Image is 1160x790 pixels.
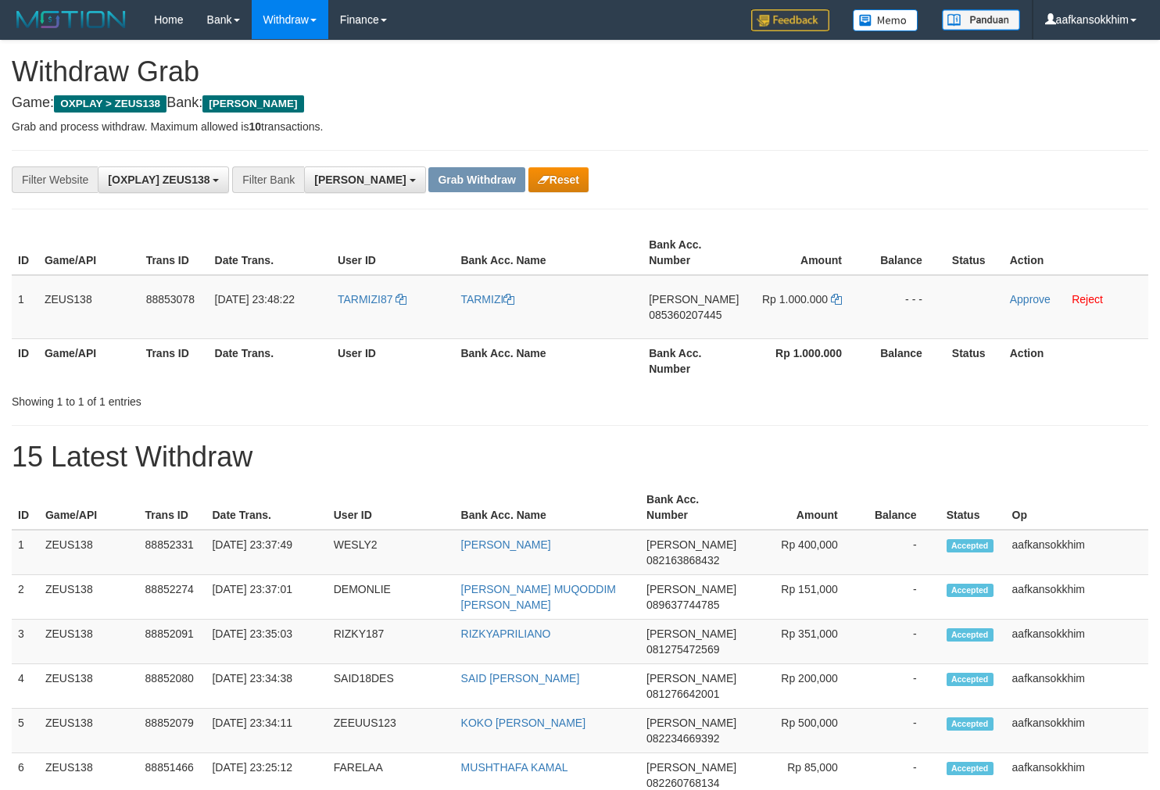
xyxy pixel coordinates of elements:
[139,620,206,664] td: 88852091
[249,120,261,133] strong: 10
[1072,293,1103,306] a: Reject
[12,530,39,575] td: 1
[331,231,454,275] th: User ID
[743,620,861,664] td: Rp 351,000
[946,231,1004,275] th: Status
[1006,620,1148,664] td: aafkansokkhim
[865,275,946,339] td: - - -
[743,485,861,530] th: Amount
[38,338,140,383] th: Game/API
[338,293,393,306] span: TARMIZI87
[947,717,994,731] span: Accepted
[1006,575,1148,620] td: aafkansokkhim
[331,338,454,383] th: User ID
[328,530,455,575] td: WESLY2
[39,485,139,530] th: Game/API
[12,575,39,620] td: 2
[206,664,327,709] td: [DATE] 23:34:38
[861,620,940,664] td: -
[646,717,736,729] span: [PERSON_NAME]
[743,575,861,620] td: Rp 151,000
[206,709,327,753] td: [DATE] 23:34:11
[215,293,295,306] span: [DATE] 23:48:22
[328,485,455,530] th: User ID
[646,732,719,745] span: Copy 082234669392 to clipboard
[745,231,865,275] th: Amount
[1006,709,1148,753] td: aafkansokkhim
[751,9,829,31] img: Feedback.jpg
[98,166,229,193] button: [OXPLAY] ZEUS138
[1010,293,1051,306] a: Approve
[12,119,1148,134] p: Grab and process withdraw. Maximum allowed is transactions.
[649,293,739,306] span: [PERSON_NAME]
[461,538,551,551] a: [PERSON_NAME]
[12,231,38,275] th: ID
[853,9,918,31] img: Button%20Memo.svg
[140,231,209,275] th: Trans ID
[455,485,640,530] th: Bank Acc. Name
[209,231,331,275] th: Date Trans.
[12,620,39,664] td: 3
[428,167,525,192] button: Grab Withdraw
[12,56,1148,88] h1: Withdraw Grab
[1006,485,1148,530] th: Op
[460,293,514,306] a: TARMIZI
[947,539,994,552] span: Accepted
[38,275,140,339] td: ZEUS138
[947,673,994,686] span: Accepted
[140,338,209,383] th: Trans ID
[743,709,861,753] td: Rp 500,000
[39,530,139,575] td: ZEUS138
[743,664,861,709] td: Rp 200,000
[947,628,994,642] span: Accepted
[314,173,406,186] span: [PERSON_NAME]
[328,664,455,709] td: SAID18DES
[861,530,940,575] td: -
[762,293,828,306] span: Rp 1.000.000
[39,709,139,753] td: ZEUS138
[643,231,745,275] th: Bank Acc. Number
[865,338,946,383] th: Balance
[861,709,940,753] td: -
[1006,664,1148,709] td: aafkansokkhim
[54,95,166,113] span: OXPLAY > ZEUS138
[461,717,585,729] a: KOKO [PERSON_NAME]
[646,777,719,789] span: Copy 082260768134 to clipboard
[745,338,865,383] th: Rp 1.000.000
[12,8,131,31] img: MOTION_logo.png
[1006,530,1148,575] td: aafkansokkhim
[861,575,940,620] td: -
[139,575,206,620] td: 88852274
[108,173,209,186] span: [OXPLAY] ZEUS138
[209,338,331,383] th: Date Trans.
[946,338,1004,383] th: Status
[146,293,195,306] span: 88853078
[139,709,206,753] td: 88852079
[454,338,643,383] th: Bank Acc. Name
[206,485,327,530] th: Date Trans.
[743,530,861,575] td: Rp 400,000
[646,583,736,595] span: [PERSON_NAME]
[202,95,303,113] span: [PERSON_NAME]
[646,672,736,685] span: [PERSON_NAME]
[39,664,139,709] td: ZEUS138
[206,575,327,620] td: [DATE] 23:37:01
[831,293,842,306] a: Copy 1000000 to clipboard
[328,709,455,753] td: ZEEUUS123
[1004,338,1148,383] th: Action
[39,575,139,620] td: ZEUS138
[861,664,940,709] td: -
[461,627,551,640] a: RIZKYAPRILIANO
[646,688,719,700] span: Copy 081276642001 to clipboard
[12,166,98,193] div: Filter Website
[947,584,994,597] span: Accepted
[646,761,736,774] span: [PERSON_NAME]
[139,530,206,575] td: 88852331
[139,664,206,709] td: 88852080
[942,9,1020,30] img: panduan.png
[646,643,719,656] span: Copy 081275472569 to clipboard
[12,709,39,753] td: 5
[643,338,745,383] th: Bank Acc. Number
[861,485,940,530] th: Balance
[338,293,406,306] a: TARMIZI87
